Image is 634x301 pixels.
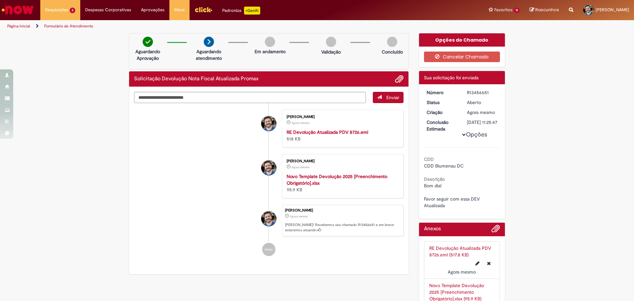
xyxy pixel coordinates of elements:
[422,89,462,96] dt: Número
[255,48,286,55] p: Em andamento
[287,173,387,186] a: Novo Template Devolução 2025 [Preenchimento Obrigatório].xlsx
[45,7,68,13] span: Requisições
[395,75,404,83] button: Adicionar anexos
[261,116,276,131] div: Renan Andre Farias
[483,258,495,269] button: Excluir RE Devolução Atualizada PDV 8726.eml
[424,176,445,182] b: Descrição
[422,109,462,116] dt: Criação
[290,214,308,218] span: Agora mesmo
[134,205,404,237] li: Renan Andre Farias
[292,165,309,169] time: 28/08/2025 10:25:21
[287,129,368,135] a: RE Devolução Atualizada PDV 8726.eml
[134,76,259,82] h2: Solicitação Devolução Nota Fiscal Atualizada Promax Histórico de tíquete
[1,3,35,17] img: ServiceNow
[382,49,403,55] p: Concluído
[174,7,185,13] span: More
[7,23,30,29] a: Página inicial
[386,94,399,100] span: Enviar
[514,8,520,13] span: 11
[467,119,498,126] div: [DATE] 11:25:47
[193,48,225,61] p: Aguardando atendimento
[134,103,404,263] ul: Histórico de tíquete
[467,109,495,115] span: Agora mesmo
[424,52,500,62] button: Cancelar Chamado
[287,173,397,193] div: 95.9 KB
[494,7,512,13] span: Favoritos
[222,7,260,15] div: Padroniza
[472,258,483,269] button: Editar nome de arquivo RE Devolução Atualizada PDV 8726.eml
[204,37,214,47] img: arrow-next.png
[292,121,309,125] span: Agora mesmo
[321,49,341,55] p: Validação
[422,99,462,106] dt: Status
[419,33,505,47] div: Opções do Chamado
[287,129,397,142] div: 518 KB
[424,156,434,162] b: CDD
[261,211,276,226] div: Renan Andre Farias
[85,7,131,13] span: Despesas Corporativas
[143,37,153,47] img: check-circle-green.png
[70,8,75,13] span: 3
[467,109,498,116] div: 28/08/2025 10:25:44
[285,208,400,212] div: [PERSON_NAME]
[424,75,478,81] span: Sua solicitação foi enviada
[261,160,276,175] div: Renan Andre Farias
[292,121,309,125] time: 28/08/2025 10:25:31
[429,245,491,258] a: RE Devolução Atualizada PDV 8726.eml (517.8 KB)
[467,89,498,96] div: R13456651
[292,165,309,169] span: Agora mesmo
[424,163,464,169] span: CDD Blumenau DC
[448,269,476,275] span: Agora mesmo
[387,37,397,47] img: img-circle-grey.png
[530,7,559,13] a: Rascunhos
[422,119,462,132] dt: Conclusão Estimada
[194,5,212,15] img: click_logo_yellow_360x200.png
[596,7,629,13] span: [PERSON_NAME]
[5,20,418,32] ul: Trilhas de página
[44,23,93,29] a: Formulário de Atendimento
[265,37,275,47] img: img-circle-grey.png
[290,214,308,218] time: 28/08/2025 10:25:44
[373,92,404,103] button: Enviar
[132,48,164,61] p: Aguardando Aprovação
[424,183,481,208] span: Bom dia! Favor seguir com essa DEV Atualizada
[424,226,441,232] h2: Anexos
[326,37,336,47] img: img-circle-grey.png
[467,99,498,106] div: Aberto
[141,7,164,13] span: Aprovações
[491,224,500,236] button: Adicionar anexos
[287,159,397,163] div: [PERSON_NAME]
[287,115,397,119] div: [PERSON_NAME]
[535,7,559,13] span: Rascunhos
[285,222,400,233] p: [PERSON_NAME]! Recebemos seu chamado R13456651 e em breve estaremos atuando.
[134,92,366,103] textarea: Digite sua mensagem aqui...
[448,269,476,275] time: 28/08/2025 10:25:31
[244,7,260,15] p: +GenAi
[467,109,495,115] time: 28/08/2025 10:25:44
